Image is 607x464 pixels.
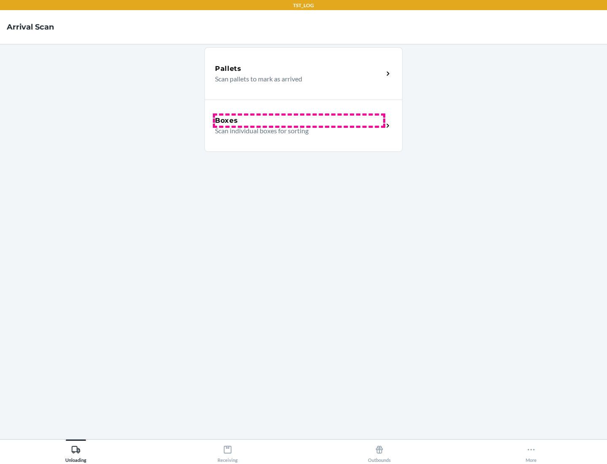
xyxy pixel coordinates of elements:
[65,442,86,463] div: Unloading
[215,126,376,136] p: Scan individual boxes for sorting
[215,74,376,84] p: Scan pallets to mark as arrived
[204,47,403,100] a: PalletsScan pallets to mark as arrived
[218,442,238,463] div: Receiving
[303,440,455,463] button: Outbounds
[526,442,537,463] div: More
[215,64,242,74] h5: Pallets
[7,22,54,32] h4: Arrival Scan
[368,442,391,463] div: Outbounds
[293,2,314,9] p: TST_LOG
[204,100,403,152] a: BoxesScan individual boxes for sorting
[215,116,238,126] h5: Boxes
[152,440,303,463] button: Receiving
[455,440,607,463] button: More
